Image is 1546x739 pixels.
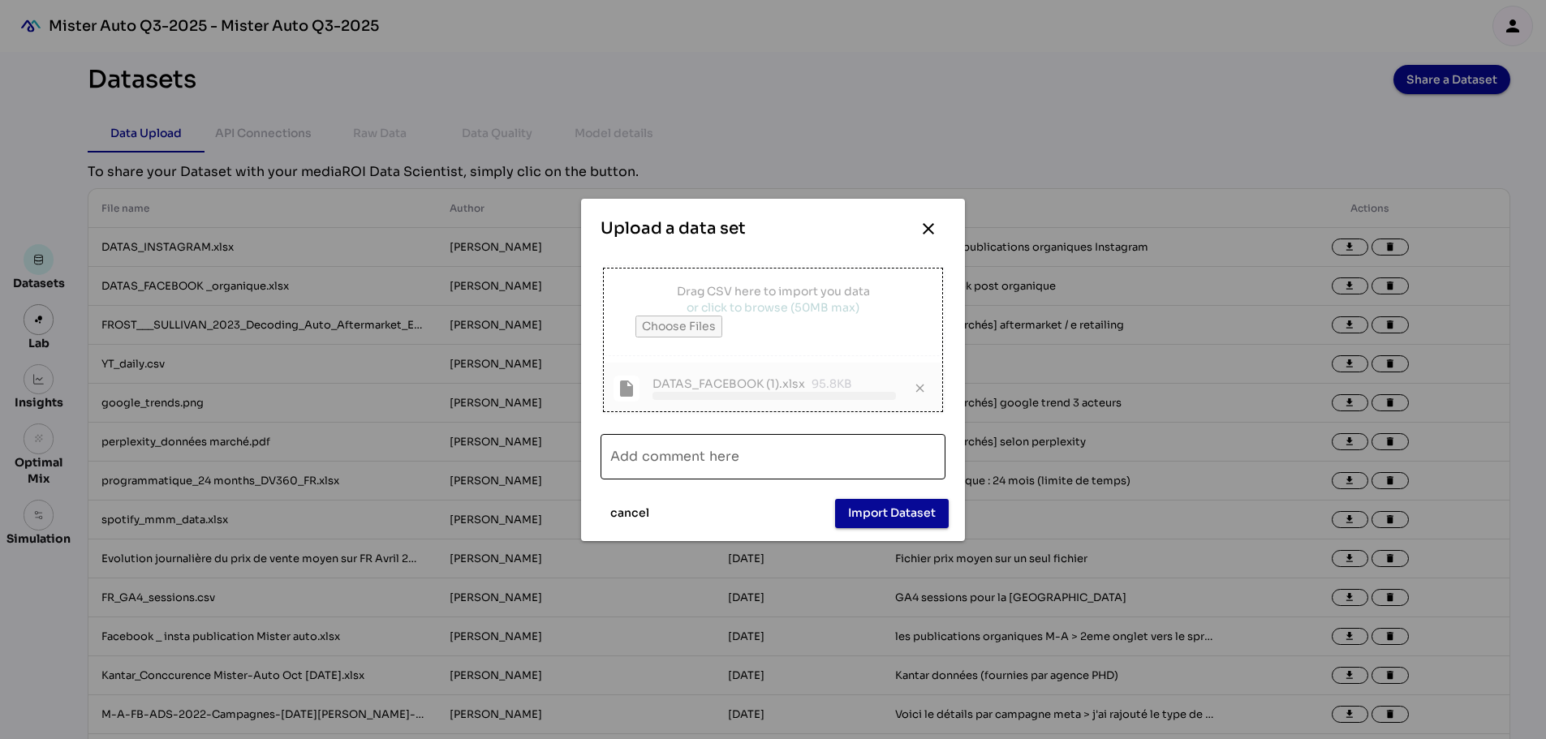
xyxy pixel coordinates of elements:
[919,219,938,238] i: close
[610,434,936,479] input: Add comment here
[597,499,662,528] button: cancel
[848,503,936,522] span: Import Dataset
[601,217,746,240] div: Upload a data set
[835,499,949,528] button: Import Dataset
[610,503,649,522] span: cancel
